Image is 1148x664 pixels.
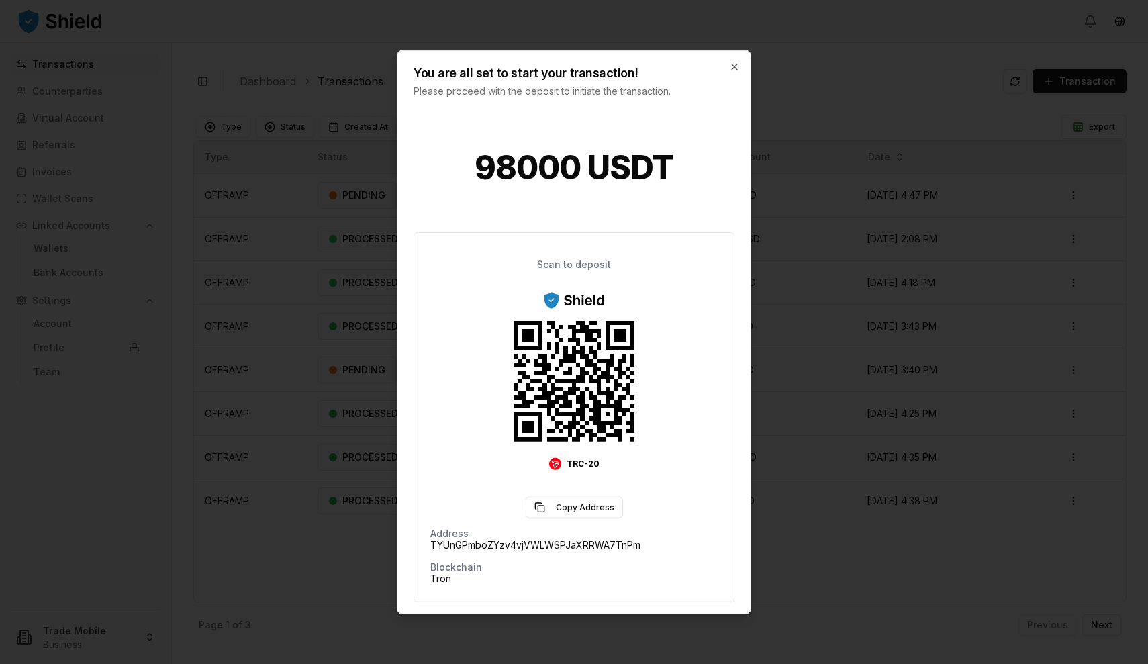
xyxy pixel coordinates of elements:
[430,562,482,571] p: Blockchain
[430,528,469,538] p: Address
[430,571,451,585] span: Tron
[430,538,640,551] span: TYUnGPmboZYzv4vjVWLWSPJaXRRWA7TnPm
[549,457,561,469] img: Tron Logo
[526,496,623,518] button: Copy Address
[537,259,611,269] p: Scan to deposit
[414,66,708,79] h2: You are all set to start your transaction!
[567,458,600,469] span: TRC-20
[414,84,708,97] p: Please proceed with the deposit to initiate the transaction.
[414,124,734,210] h1: 98000 USDT
[542,290,606,310] img: ShieldPay Logo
